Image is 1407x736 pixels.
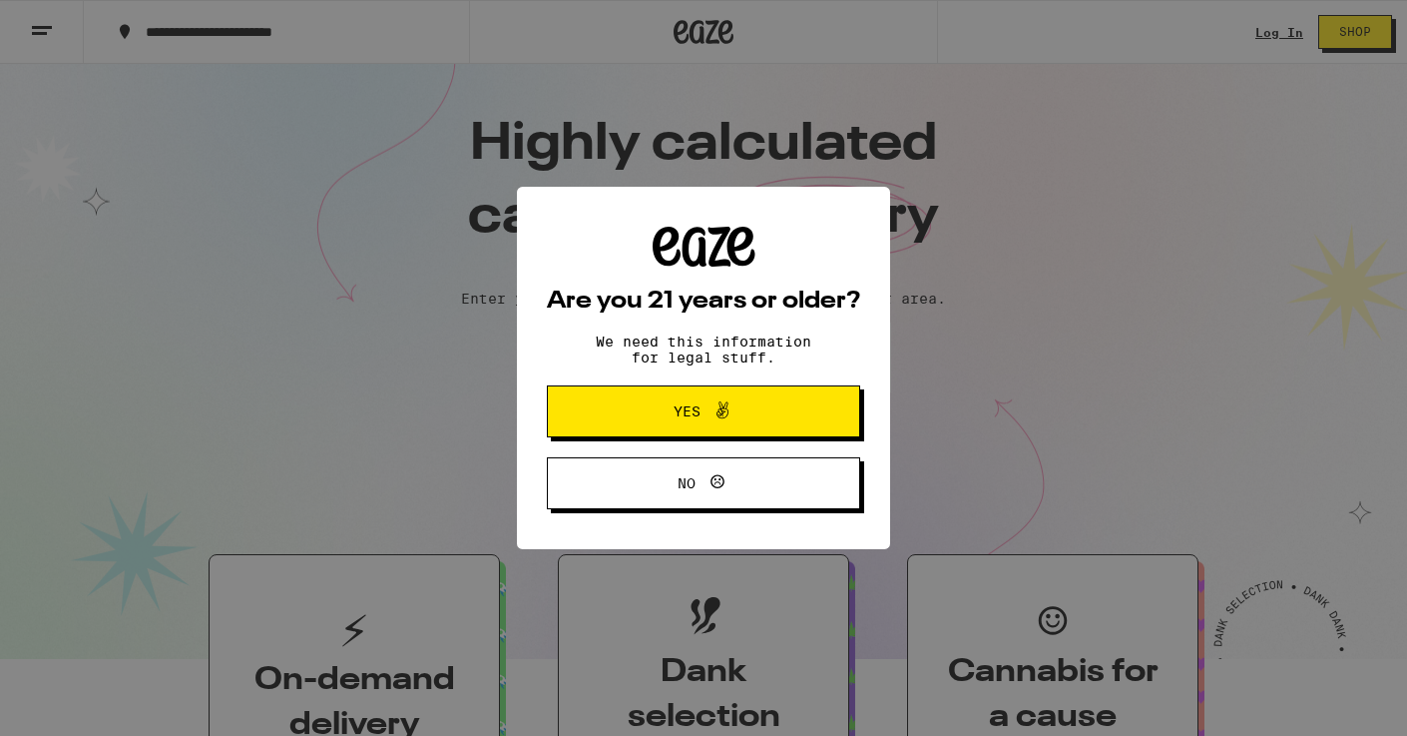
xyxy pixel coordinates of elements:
button: No [547,457,860,509]
button: Yes [547,385,860,437]
span: Yes [674,404,701,418]
h2: Are you 21 years or older? [547,290,860,314]
span: No [678,476,696,490]
p: We need this information for legal stuff. [579,334,828,366]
